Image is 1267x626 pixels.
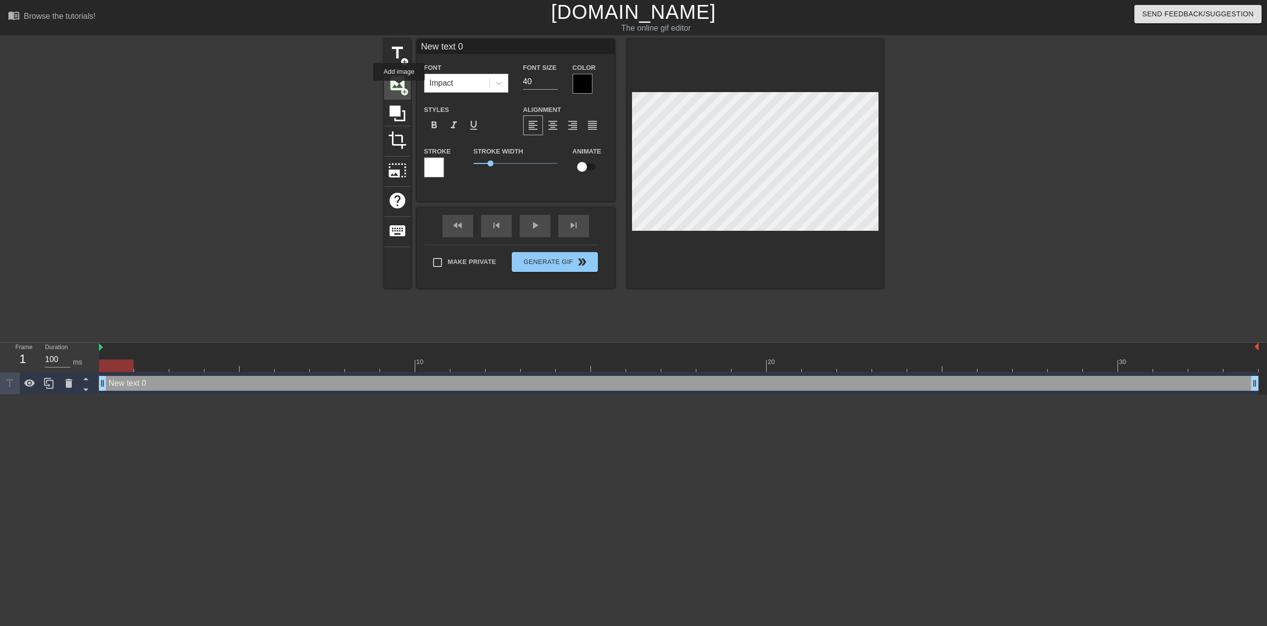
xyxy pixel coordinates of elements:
[452,219,464,231] span: fast_rewind
[430,77,453,89] div: Impact
[468,119,480,131] span: format_underline
[400,57,409,66] span: add_circle
[516,256,593,268] span: Generate Gif
[490,219,502,231] span: skip_previous
[388,131,407,150] span: crop
[586,119,598,131] span: format_align_justify
[529,219,541,231] span: play_arrow
[551,1,716,23] a: [DOMAIN_NAME]
[388,191,407,210] span: help
[97,378,107,388] span: drag_handle
[73,357,82,367] div: ms
[523,105,561,115] label: Alignment
[1250,378,1260,388] span: drag_handle
[388,44,407,62] span: title
[424,147,451,156] label: Stroke
[15,350,30,368] div: 1
[8,9,96,25] a: Browse the tutorials!
[1255,343,1259,351] img: bound-end.png
[448,257,496,267] span: Make Private
[512,252,597,272] button: Generate Gif
[416,357,425,367] div: 10
[567,119,579,131] span: format_align_right
[547,119,559,131] span: format_align_center
[388,161,407,180] span: photo_size_select_large
[768,357,777,367] div: 20
[568,219,580,231] span: skip_next
[1134,5,1262,23] button: Send Feedback/Suggestion
[24,12,96,20] div: Browse the tutorials!
[427,22,884,34] div: The online gif editor
[1119,357,1128,367] div: 30
[8,9,20,21] span: menu_book
[573,147,601,156] label: Animate
[1142,8,1254,20] span: Send Feedback/Suggestion
[45,345,68,351] label: Duration
[573,63,596,73] label: Color
[576,256,588,268] span: double_arrow
[474,147,523,156] label: Stroke Width
[388,74,407,93] span: image
[424,105,449,115] label: Styles
[428,119,440,131] span: format_bold
[523,63,557,73] label: Font Size
[448,119,460,131] span: format_italic
[388,221,407,240] span: keyboard
[8,343,38,371] div: Frame
[400,88,409,96] span: add_circle
[424,63,441,73] label: Font
[527,119,539,131] span: format_align_left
